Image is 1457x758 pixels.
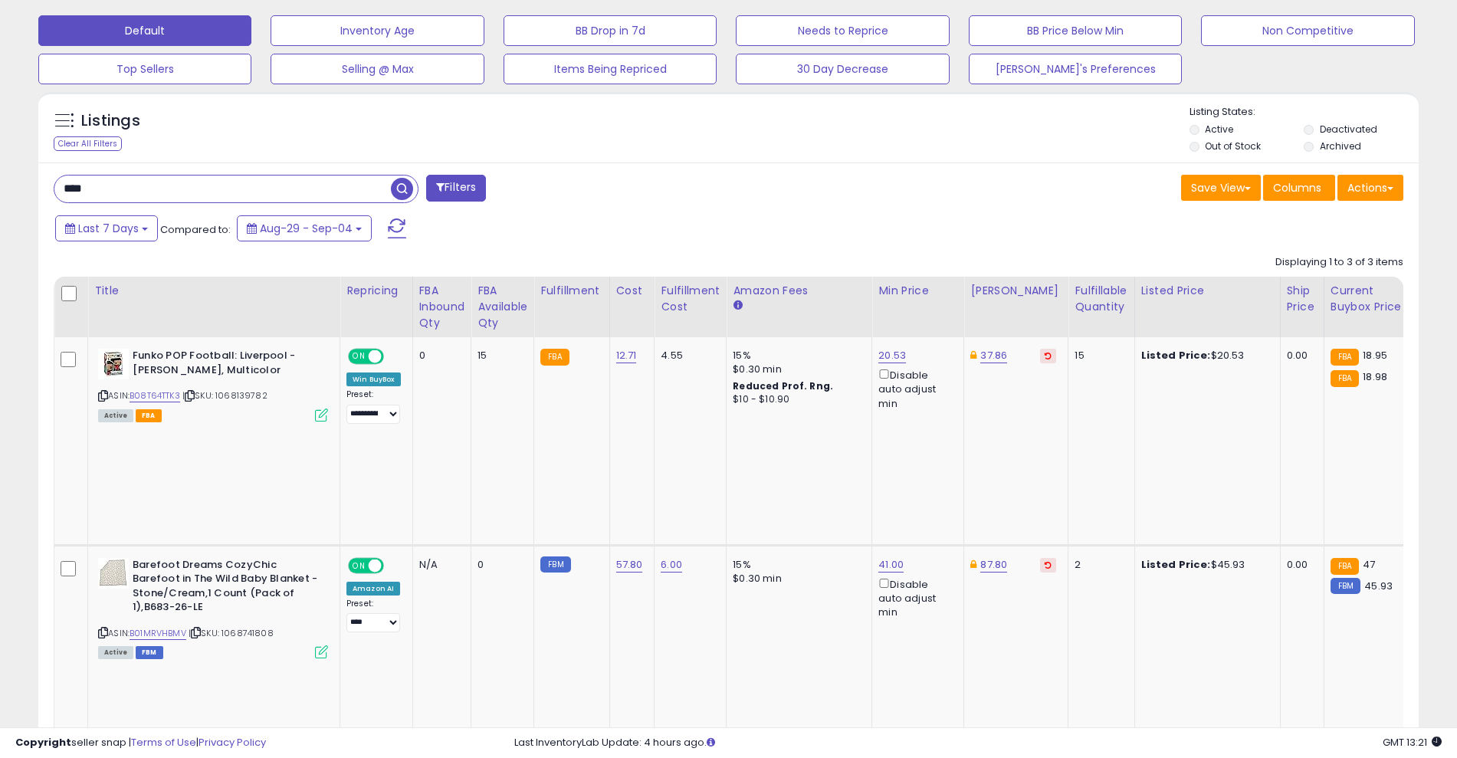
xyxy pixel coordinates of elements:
[271,15,484,46] button: Inventory Age
[540,283,602,299] div: Fulfillment
[969,15,1182,46] button: BB Price Below Min
[878,576,952,620] div: Disable auto adjust min
[1075,283,1127,315] div: Fulfillable Quantity
[1075,349,1122,363] div: 15
[346,599,401,633] div: Preset:
[55,215,158,241] button: Last 7 Days
[349,350,369,363] span: ON
[1383,735,1442,750] span: 2025-09-12 13:21 GMT
[540,556,570,573] small: FBM
[969,54,1182,84] button: [PERSON_NAME]'s Preferences
[1141,349,1268,363] div: $20.53
[661,283,720,315] div: Fulfillment Cost
[38,54,251,84] button: Top Sellers
[1075,558,1122,572] div: 2
[1141,348,1211,363] b: Listed Price:
[733,558,860,572] div: 15%
[346,372,401,386] div: Win BuyBox
[419,283,465,331] div: FBA inbound Qty
[1205,139,1261,153] label: Out of Stock
[736,15,949,46] button: Needs to Reprice
[477,349,522,363] div: 15
[1275,255,1403,270] div: Displaying 1 to 3 of 3 items
[733,349,860,363] div: 15%
[878,557,904,573] a: 41.00
[199,735,266,750] a: Privacy Policy
[133,558,319,619] b: Barefoot Dreams CozyChic Barefoot in The Wild Baby Blanket - Stone/Cream,1 Count (Pack of 1),B683...
[878,366,952,411] div: Disable auto adjust min
[189,627,274,639] span: | SKU: 1068741808
[1331,558,1359,575] small: FBA
[1141,557,1211,572] b: Listed Price:
[1181,175,1261,201] button: Save View
[1320,139,1361,153] label: Archived
[94,283,333,299] div: Title
[540,349,569,366] small: FBA
[1201,15,1414,46] button: Non Competitive
[616,348,637,363] a: 12.71
[661,349,714,363] div: 4.55
[346,582,400,596] div: Amazon AI
[1363,369,1387,384] span: 18.98
[477,283,527,331] div: FBA Available Qty
[733,299,742,313] small: Amazon Fees.
[1363,557,1375,572] span: 47
[98,349,328,420] div: ASIN:
[1364,579,1393,593] span: 45.93
[504,15,717,46] button: BB Drop in 7d
[98,646,133,659] span: All listings currently available for purchase on Amazon
[1205,123,1233,136] label: Active
[878,348,906,363] a: 20.53
[131,735,196,750] a: Terms of Use
[419,558,460,572] div: N/A
[1141,558,1268,572] div: $45.93
[1287,349,1312,363] div: 0.00
[78,221,139,236] span: Last 7 Days
[1263,175,1335,201] button: Columns
[1331,578,1360,594] small: FBM
[733,283,865,299] div: Amazon Fees
[1331,283,1409,315] div: Current Buybox Price
[160,222,231,237] span: Compared to:
[980,348,1007,363] a: 37.86
[878,283,957,299] div: Min Price
[81,110,140,132] h5: Listings
[136,409,162,422] span: FBA
[419,349,460,363] div: 0
[733,393,860,406] div: $10 - $10.90
[15,736,266,750] div: seller snap | |
[182,389,267,402] span: | SKU: 1068139782
[1337,175,1403,201] button: Actions
[382,559,406,572] span: OFF
[426,175,486,202] button: Filters
[1287,283,1318,315] div: Ship Price
[514,736,1442,750] div: Last InventoryLab Update: 4 hours ago.
[1320,123,1377,136] label: Deactivated
[980,557,1007,573] a: 87.80
[15,735,71,750] strong: Copyright
[616,283,648,299] div: Cost
[1363,348,1387,363] span: 18.95
[136,646,163,659] span: FBM
[661,557,682,573] a: 6.00
[130,627,186,640] a: B01MRVHBMV
[98,558,129,589] img: 412mhDiSqjL._SL40_.jpg
[1287,558,1312,572] div: 0.00
[970,283,1062,299] div: [PERSON_NAME]
[1190,105,1419,120] p: Listing States:
[346,283,406,299] div: Repricing
[237,215,372,241] button: Aug-29 - Sep-04
[260,221,353,236] span: Aug-29 - Sep-04
[733,379,833,392] b: Reduced Prof. Rng.
[98,409,133,422] span: All listings currently available for purchase on Amazon
[130,389,180,402] a: B08T64TTK3
[1141,283,1274,299] div: Listed Price
[271,54,484,84] button: Selling @ Max
[133,349,319,381] b: Funko POP Football: Liverpool - [PERSON_NAME], Multicolor
[98,349,129,379] img: 51A1BzNxeQL._SL40_.jpg
[733,572,860,586] div: $0.30 min
[38,15,251,46] button: Default
[736,54,949,84] button: 30 Day Decrease
[733,363,860,376] div: $0.30 min
[477,558,522,572] div: 0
